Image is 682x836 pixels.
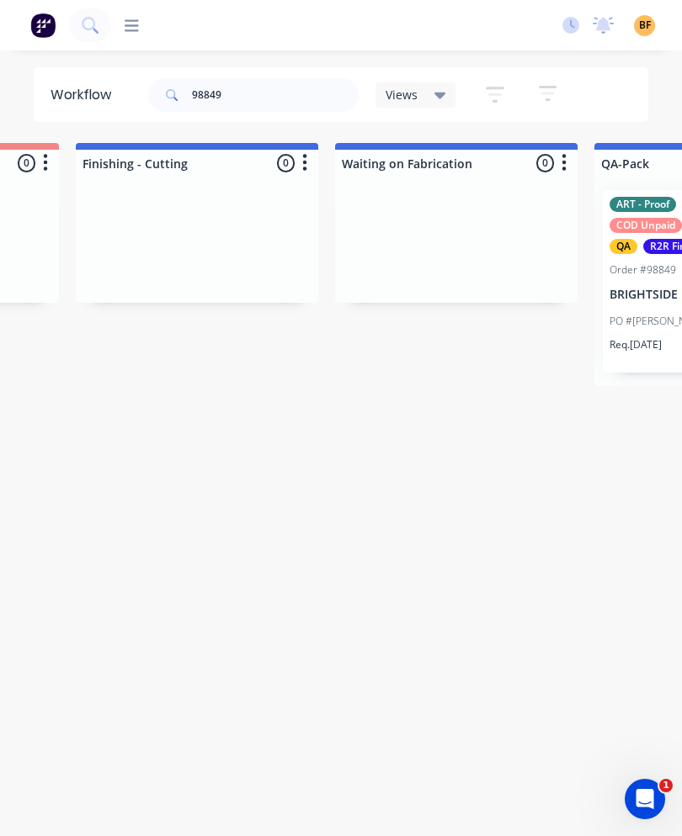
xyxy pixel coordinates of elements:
[639,18,651,33] span: BF
[386,86,418,103] span: Views
[51,85,120,105] div: Workflow
[30,13,56,38] img: Factory
[610,239,637,254] div: QA
[192,78,359,112] input: Search for orders...
[610,197,676,212] div: ART - Proof
[610,262,676,278] div: Order #98849
[659,779,673,792] span: 1
[610,218,682,233] div: COD Unpaid
[625,779,665,819] iframe: Intercom live chat
[610,337,662,352] p: Req. [DATE]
